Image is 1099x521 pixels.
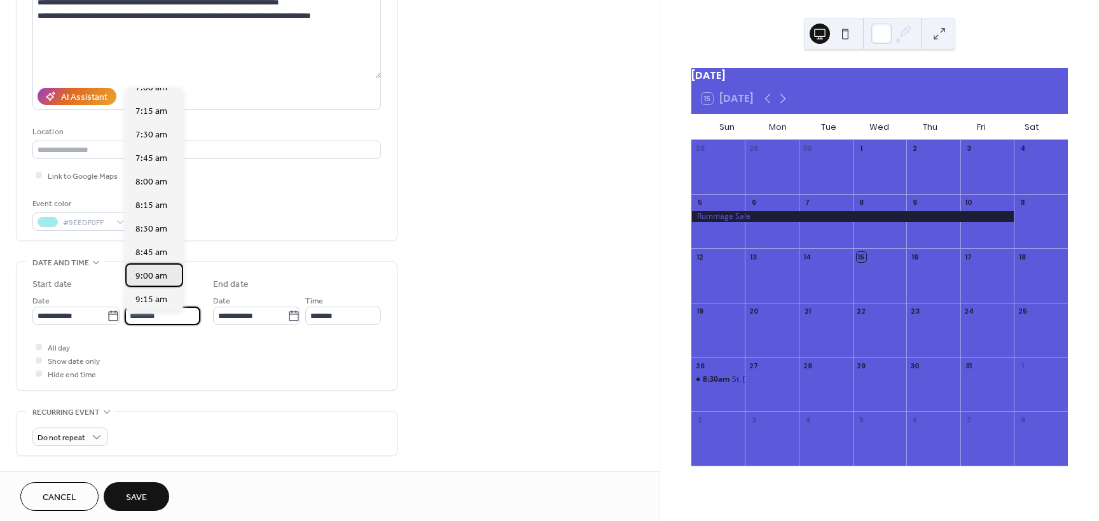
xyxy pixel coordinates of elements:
div: 18 [1018,252,1027,261]
div: 7 [803,198,812,207]
span: 7:45 am [135,152,167,165]
div: 29 [749,144,758,153]
div: 4 [1018,144,1027,153]
div: 21 [803,307,812,316]
span: 8:30am [703,374,732,385]
div: 15 [857,252,866,261]
span: 7:30 am [135,129,167,142]
div: 2 [695,415,705,424]
div: 5 [857,415,866,424]
div: 30 [910,361,920,370]
div: 19 [695,307,705,316]
div: Start date [32,278,72,291]
div: 8 [1018,415,1027,424]
div: 20 [749,307,758,316]
div: St. [PERSON_NAME]'s Appreciation Mass [732,374,876,385]
div: [DATE] [691,68,1068,83]
div: Rummage Sale [691,211,1014,222]
div: End date [213,278,249,291]
div: St. Joseph's Appreciation Mass [691,374,745,385]
div: Thu [905,115,956,140]
span: 8:45 am [135,246,167,260]
div: Sat [1007,115,1058,140]
span: Date and time [32,256,89,270]
div: 8 [857,198,866,207]
div: 6 [749,198,758,207]
div: 17 [964,252,974,261]
div: Location [32,125,378,139]
span: 8:00 am [135,176,167,189]
div: 9 [910,198,920,207]
div: 11 [1018,198,1027,207]
span: Link to Google Maps [48,170,118,183]
div: 22 [857,307,866,316]
div: 4 [803,415,812,424]
span: 7:15 am [135,105,167,118]
div: 16 [910,252,920,261]
span: Show date only [48,355,100,368]
div: 3 [749,415,758,424]
span: All day [48,342,70,355]
div: AI Assistant [61,91,107,104]
div: Mon [752,115,803,140]
div: 27 [749,361,758,370]
div: 25 [1018,307,1027,316]
div: 6 [910,415,920,424]
span: Time [125,295,142,308]
span: 9:15 am [135,293,167,307]
button: Cancel [20,482,99,511]
span: Hide end time [48,368,96,382]
div: 23 [910,307,920,316]
button: AI Assistant [38,88,116,105]
div: 5 [695,198,705,207]
span: Time [305,295,323,308]
div: 24 [964,307,974,316]
span: Recurring event [32,406,100,419]
div: 28 [695,144,705,153]
div: 30 [803,144,812,153]
span: 9:00 am [135,270,167,283]
span: 8:15 am [135,199,167,212]
div: 1 [857,144,866,153]
div: 10 [964,198,974,207]
button: Save [104,482,169,511]
div: 14 [803,252,812,261]
div: Fri [956,115,1007,140]
span: Date [32,295,50,308]
div: 13 [749,252,758,261]
div: 28 [803,361,812,370]
span: Cancel [43,491,76,504]
span: 8:30 am [135,223,167,236]
span: Do not repeat [38,431,85,445]
div: 29 [857,361,866,370]
span: Date [213,295,230,308]
div: Wed [854,115,905,140]
div: 1 [1018,361,1027,370]
div: Event color [32,197,128,211]
div: 12 [695,252,705,261]
div: 31 [964,361,974,370]
span: Save [126,491,147,504]
div: 7 [964,415,974,424]
span: #9EEDF0FF [63,216,110,230]
div: Sun [702,115,752,140]
div: Tue [803,115,854,140]
span: 7:00 am [135,81,167,95]
div: 26 [695,361,705,370]
div: 3 [964,144,974,153]
div: 2 [910,144,920,153]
